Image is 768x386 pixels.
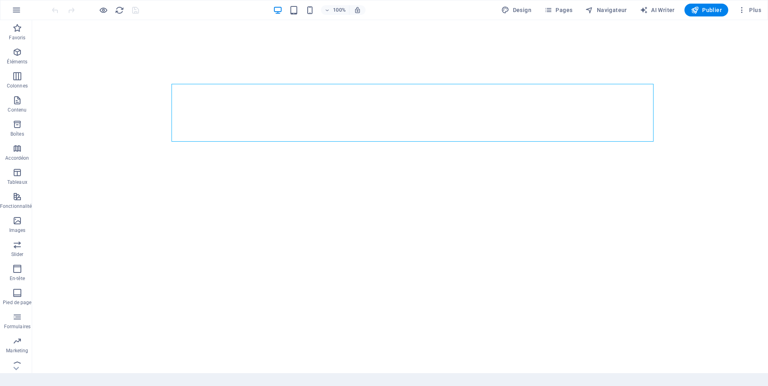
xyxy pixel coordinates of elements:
[5,155,29,161] p: Accordéon
[10,275,25,282] p: En-tête
[7,83,28,89] p: Colonnes
[691,6,722,14] span: Publier
[544,6,572,14] span: Pages
[7,59,27,65] p: Éléments
[354,6,361,14] i: Lors du redimensionnement, ajuster automatiquement le niveau de zoom en fonction de l'appareil sé...
[738,6,761,14] span: Plus
[684,4,728,16] button: Publier
[6,347,28,354] p: Marketing
[637,4,678,16] button: AI Writer
[7,179,27,185] p: Tableaux
[115,6,124,15] i: Actualiser la page
[585,6,627,14] span: Navigateur
[4,323,31,330] p: Formulaires
[735,4,764,16] button: Plus
[3,299,31,306] p: Pied de page
[582,4,630,16] button: Navigateur
[640,6,675,14] span: AI Writer
[321,5,349,15] button: 100%
[501,6,531,14] span: Design
[541,4,576,16] button: Pages
[498,4,535,16] button: Design
[8,107,27,113] p: Contenu
[114,5,124,15] button: reload
[11,251,24,258] p: Slider
[10,131,24,137] p: Boîtes
[333,5,346,15] h6: 100%
[498,4,535,16] div: Design (Ctrl+Alt+Y)
[9,35,25,41] p: Favoris
[9,227,26,234] p: Images
[98,5,108,15] button: Cliquez ici pour quitter le mode Aperçu et poursuivre l'édition.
